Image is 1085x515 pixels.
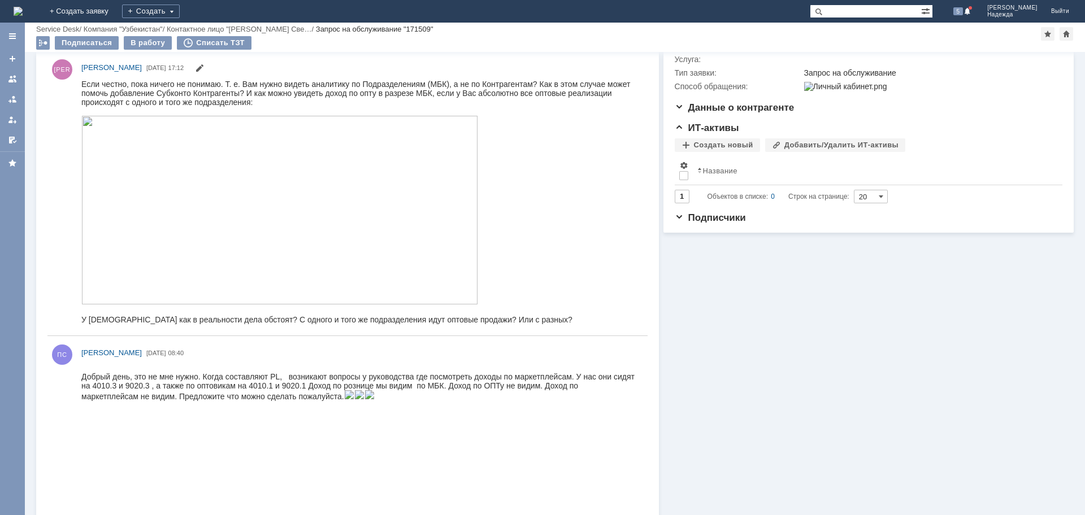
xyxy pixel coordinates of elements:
div: / [167,25,316,33]
span: [DATE] [146,64,166,71]
img: download [273,27,283,36]
span: Объектов в списке: [708,193,768,200]
a: Мои заявки [3,111,21,129]
div: / [36,25,84,33]
th: Название [693,156,1053,185]
a: Мои согласования [3,131,21,149]
span: Расширенный поиск [921,5,932,16]
a: Service Desk [36,25,80,33]
div: Запрос на обслуживание [804,68,1057,77]
img: download [283,27,293,36]
span: ИТ-активы [675,123,739,133]
div: Тип заявки: [675,68,802,77]
img: Личный кабинет.png [804,82,887,91]
div: Работа с массовостью [36,36,50,50]
div: Создать [122,5,180,18]
a: Заявки на командах [3,70,21,88]
div: Услуга: [675,55,802,64]
span: [PERSON_NAME] [81,63,142,72]
span: 08:40 [168,350,184,356]
div: / [84,25,167,33]
span: [PERSON_NAME] [987,5,1038,11]
a: Создать заявку [3,50,21,68]
span: 5 [953,7,964,15]
div: Сделать домашней страницей [1060,27,1073,41]
img: download [263,27,273,36]
div: Название [703,167,737,175]
a: [PERSON_NAME] [81,62,142,73]
a: [PERSON_NAME] [81,347,142,359]
div: 0 [771,190,775,203]
img: logo [14,7,23,16]
a: Перейти на домашнюю страницу [14,7,23,16]
span: [PERSON_NAME] [81,348,142,357]
div: Запрос на обслуживание "171509" [316,25,433,33]
span: Подписчики [675,212,746,223]
a: Контактное лицо "[PERSON_NAME] Све… [167,25,312,33]
span: [DATE] [146,350,166,356]
span: Настройки [679,161,688,170]
span: 17:12 [168,64,184,71]
span: Редактировать [195,65,204,74]
span: Надежда [987,11,1038,18]
div: Способ обращения: [675,82,802,91]
div: Добавить в избранное [1041,27,1054,41]
i: Строк на странице: [708,190,849,203]
a: Заявки в моей ответственности [3,90,21,108]
span: Данные о контрагенте [675,102,795,113]
a: Компания "Узбекистан" [84,25,163,33]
